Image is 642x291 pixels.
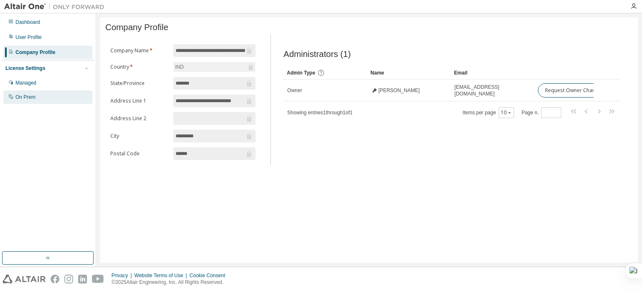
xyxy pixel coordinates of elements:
[287,70,315,76] span: Admin Type
[287,87,302,94] span: Owner
[110,80,168,87] label: State/Province
[5,65,45,72] div: License Settings
[110,47,168,54] label: Company Name
[3,275,46,283] img: altair_logo.svg
[454,84,530,97] span: [EMAIL_ADDRESS][DOMAIN_NAME]
[15,34,42,41] div: User Profile
[105,23,168,32] span: Company Profile
[110,115,168,122] label: Address Line 2
[501,109,512,116] button: 10
[112,279,230,286] p: © 2025 Altair Engineering, Inc. All Rights Reserved.
[110,133,168,139] label: City
[15,49,55,56] div: Company Profile
[15,94,36,100] div: On Prem
[370,66,447,80] div: Name
[110,150,168,157] label: Postal Code
[283,49,351,59] span: Administrators (1)
[538,83,609,98] button: Request Owner Change
[378,87,420,94] span: [PERSON_NAME]
[51,275,59,283] img: facebook.svg
[189,272,230,279] div: Cookie Consent
[174,62,185,72] div: IND
[134,272,189,279] div: Website Terms of Use
[112,272,134,279] div: Privacy
[287,110,352,116] span: Showing entries 1 through 1 of 1
[110,64,168,70] label: Country
[64,275,73,283] img: instagram.svg
[522,107,561,118] span: Page n.
[15,80,36,86] div: Managed
[4,3,109,11] img: Altair One
[92,275,104,283] img: youtube.svg
[463,107,514,118] span: Items per page
[173,62,255,72] div: IND
[110,98,168,104] label: Address Line 1
[454,66,531,80] div: Email
[15,19,40,26] div: Dashboard
[78,275,87,283] img: linkedin.svg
